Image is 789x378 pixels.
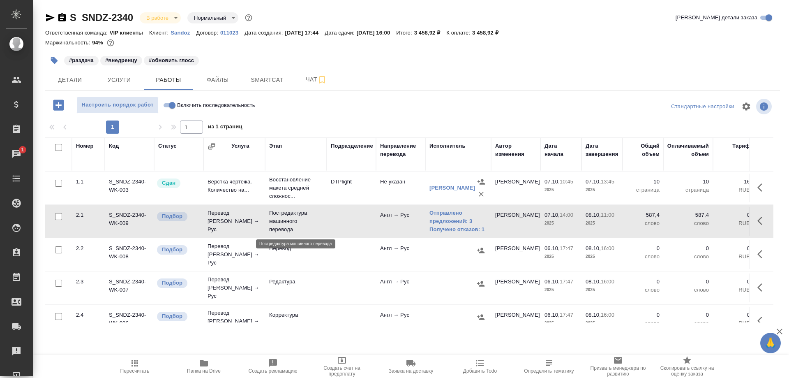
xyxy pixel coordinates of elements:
p: Договор: [196,30,220,36]
button: Удалить [475,188,487,200]
p: 08.10, [586,212,601,218]
p: 13:45 [601,179,614,185]
button: Назначить [475,244,487,257]
p: 0 [627,311,660,319]
button: Здесь прячутся важные кнопки [752,244,772,264]
p: 2025 [586,253,618,261]
p: #раздача [69,56,94,65]
p: RUB [717,319,750,327]
div: Направление перевода [380,142,421,158]
div: Общий объем [627,142,660,158]
p: 16:00 [601,312,614,318]
button: 🙏 [760,333,781,353]
p: 10 [668,178,709,186]
div: Исполнитель [429,142,466,150]
button: Скопировать ссылку для ЯМессенджера [45,13,55,23]
p: 0 [668,311,709,319]
a: Отправлено предложений: 3 [429,209,487,225]
div: В работе [140,12,181,23]
span: Настроить порядок работ [81,100,154,110]
button: Нормальный [191,14,228,21]
p: слово [627,219,660,227]
span: раздача [63,56,99,63]
p: [DATE] 17:44 [285,30,325,36]
td: [PERSON_NAME] [491,174,540,202]
p: RUB [717,253,750,261]
p: 17:47 [560,245,573,251]
span: Smartcat [247,75,287,85]
p: 0 [668,278,709,286]
button: Здесь прячутся важные кнопки [752,211,772,231]
div: Номер [76,142,94,150]
p: 07.10, [544,179,560,185]
p: #внедренцу [105,56,137,65]
button: Сгруппировать [208,142,216,151]
p: [DATE] 16:00 [357,30,397,36]
p: 587,4 [627,211,660,219]
p: слово [668,319,709,327]
svg: Подписаться [317,75,327,85]
td: Верстка чертежа. Количество на... [203,174,265,202]
div: Статус [158,142,177,150]
div: Менеджер проверил работу исполнителя, передает ее на следующий этап [156,178,199,189]
p: 2025 [586,186,618,194]
p: RUB [717,219,750,227]
a: 011023 [220,29,245,36]
button: Настроить порядок работ [76,97,159,114]
p: Подбор [162,212,182,220]
p: 08.10, [586,278,601,285]
td: Англ → Рус [376,307,425,336]
div: Дата начала [544,142,577,158]
a: S_SNDZ-2340 [70,12,133,23]
div: Этап [269,142,282,150]
td: S_SNDZ-2340-WK-006 [105,307,154,336]
p: 11:00 [601,212,614,218]
span: Посмотреть информацию [756,99,773,114]
td: Перевод [PERSON_NAME] → Рус [203,205,265,238]
p: 0 [717,278,750,286]
td: S_SNDZ-2340-WK-003 [105,174,154,202]
p: Итого: [396,30,414,36]
p: 16:00 [601,278,614,285]
p: 2025 [586,219,618,227]
div: Услуга [231,142,249,150]
p: Подбор [162,312,182,320]
div: 2.4 [76,311,101,319]
p: 011023 [220,30,245,36]
p: 0 [627,278,660,286]
td: S_SNDZ-2340-WK-008 [105,240,154,269]
td: Не указан [376,174,425,202]
p: Маржинальность: [45,39,92,46]
p: слово [668,219,709,227]
span: Работы [149,75,188,85]
button: Назначить [475,176,487,188]
p: 16:00 [601,245,614,251]
p: 17:47 [560,312,573,318]
p: 587,4 [668,211,709,219]
button: Добавить тэг [45,51,63,70]
div: Подразделение [331,142,373,150]
p: 3 458,92 ₽ [472,30,505,36]
p: 06.10, [544,312,560,318]
a: Sandoz [171,29,196,36]
p: 0 [627,244,660,253]
p: Постредактура машинного перевода [269,209,323,234]
div: 2.2 [76,244,101,253]
td: [PERSON_NAME] [491,274,540,302]
td: [PERSON_NAME] [491,307,540,336]
p: Дата сдачи: [325,30,356,36]
span: 🙏 [764,334,777,352]
span: внедренцу [99,56,143,63]
p: #обновить глосс [149,56,194,65]
p: 3 458,92 ₽ [414,30,447,36]
span: 1 [16,146,29,154]
td: Англ → Рус [376,207,425,236]
p: слово [627,319,660,327]
p: RUB [717,186,750,194]
p: Восстановление макета средней сложнос... [269,176,323,200]
p: Клиент: [149,30,171,36]
p: 08.10, [586,312,601,318]
p: слово [668,286,709,294]
p: 14:00 [560,212,573,218]
p: 2025 [544,219,577,227]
